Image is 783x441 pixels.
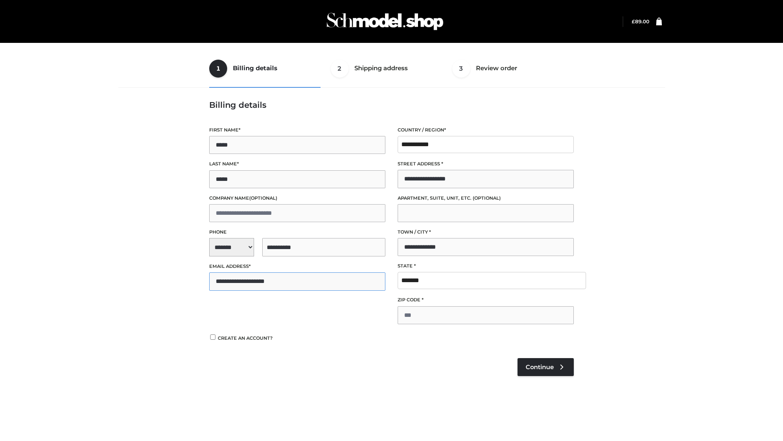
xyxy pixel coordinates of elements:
label: Last name [209,160,385,168]
label: Phone [209,228,385,236]
label: Town / City [398,228,574,236]
span: Create an account? [218,335,273,341]
a: £89.00 [632,18,649,24]
span: (optional) [473,195,501,201]
img: Schmodel Admin 964 [324,5,446,38]
label: Apartment, suite, unit, etc. [398,194,574,202]
a: Continue [518,358,574,376]
span: (optional) [249,195,277,201]
label: ZIP Code [398,296,574,304]
span: Continue [526,363,554,371]
label: Email address [209,263,385,270]
h3: Billing details [209,100,574,110]
input: Create an account? [209,334,217,340]
bdi: 89.00 [632,18,649,24]
span: £ [632,18,635,24]
label: Street address [398,160,574,168]
label: Company name [209,194,385,202]
label: Country / Region [398,126,574,134]
label: State [398,262,574,270]
label: First name [209,126,385,134]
